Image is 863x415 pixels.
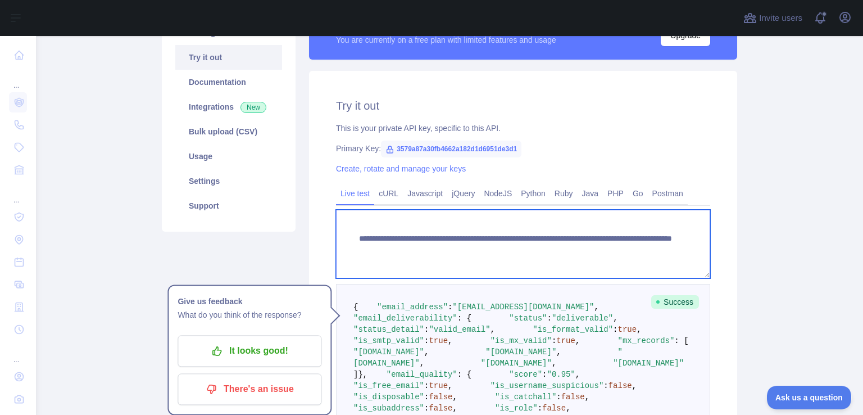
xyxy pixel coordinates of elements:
[556,393,561,402] span: :
[648,184,688,202] a: Postman
[353,370,358,379] span: ]
[420,359,424,368] span: ,
[353,348,623,368] span: "[DOMAIN_NAME]"
[556,348,561,357] span: ,
[457,314,471,323] span: : {
[353,393,424,402] span: "is_disposable"
[618,325,637,334] span: true
[613,359,684,368] span: "[DOMAIN_NAME]"
[175,193,282,218] a: Support
[566,404,570,413] span: ,
[186,380,313,399] p: There's an issue
[481,359,552,368] span: "[DOMAIN_NAME]"
[353,381,424,390] span: "is_free_email"
[490,381,604,390] span: "is_username_suspicious"
[452,404,457,413] span: ,
[603,184,628,202] a: PHP
[9,342,27,364] div: ...
[448,381,452,390] span: ,
[495,404,538,413] span: "is_role"
[538,404,542,413] span: :
[547,370,575,379] span: "0.95"
[613,314,617,323] span: ,
[542,370,547,379] span: :
[561,393,585,402] span: false
[353,314,457,323] span: "email_deliverability"
[353,303,358,312] span: {
[509,314,547,323] span: "status"
[448,336,452,345] span: ,
[353,348,424,357] span: "[DOMAIN_NAME]"
[490,336,552,345] span: "is_mx_valid"
[358,370,367,379] span: },
[651,295,699,309] span: Success
[613,325,617,334] span: :
[509,370,542,379] span: "score"
[447,184,479,202] a: jQuery
[424,393,429,402] span: :
[485,348,556,357] span: "[DOMAIN_NAME]"
[9,182,27,205] div: ...
[542,404,566,413] span: false
[9,67,27,90] div: ...
[424,325,429,334] span: :
[178,308,321,322] p: What do you think of the response?
[552,314,613,323] span: "deliverable"
[632,381,637,390] span: ,
[429,381,448,390] span: true
[479,184,516,202] a: NodeJS
[336,34,556,46] div: You are currently on a free plan with limited features and usage
[608,381,632,390] span: false
[429,336,448,345] span: true
[578,184,603,202] a: Java
[628,184,648,202] a: Go
[603,381,608,390] span: :
[429,325,490,334] span: "valid_email"
[550,184,578,202] a: Ruby
[495,393,556,402] span: "is_catchall"
[424,404,429,413] span: :
[377,303,448,312] span: "email_address"
[178,335,321,367] button: It looks good!
[403,184,447,202] a: Javascript
[490,325,495,334] span: ,
[556,336,575,345] span: true
[429,393,452,402] span: false
[374,184,403,202] a: cURL
[547,314,552,323] span: :
[387,370,457,379] span: "email_quality"
[186,341,313,360] p: It looks good!
[575,370,580,379] span: ,
[516,184,550,202] a: Python
[424,348,429,357] span: ,
[637,325,641,334] span: ,
[452,393,457,402] span: ,
[424,336,429,345] span: :
[552,359,556,368] span: ,
[240,102,266,113] span: New
[175,119,282,144] a: Bulk upload (CSV)
[452,303,594,312] span: "[EMAIL_ADDRESS][DOMAIN_NAME]"
[336,164,466,173] a: Create, rotate and manage your keys
[353,325,424,334] span: "status_detail"
[759,12,802,25] span: Invite users
[175,94,282,119] a: Integrations New
[594,303,599,312] span: ,
[336,98,710,114] h2: Try it out
[424,381,429,390] span: :
[429,404,452,413] span: false
[336,184,374,202] a: Live test
[175,45,282,70] a: Try it out
[336,123,710,134] div: This is your private API key, specific to this API.
[175,70,282,94] a: Documentation
[674,336,688,345] span: : [
[175,144,282,169] a: Usage
[457,370,471,379] span: : {
[353,404,424,413] span: "is_subaddress"
[741,9,805,27] button: Invite users
[533,325,613,334] span: "is_format_valid"
[618,336,675,345] span: "mx_records"
[178,373,321,405] button: There's an issue
[353,336,424,345] span: "is_smtp_valid"
[175,169,282,193] a: Settings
